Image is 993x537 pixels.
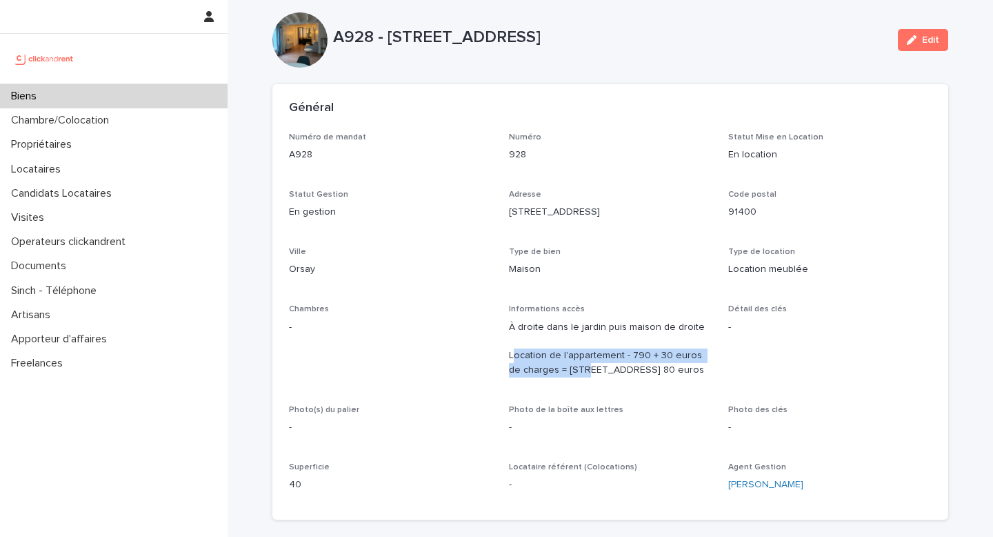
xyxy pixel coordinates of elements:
[289,420,492,435] p: -
[289,478,492,492] p: 40
[289,101,334,116] h2: Général
[6,163,72,176] p: Locataires
[728,463,786,471] span: Agent Gestion
[289,205,492,219] p: En gestion
[11,45,78,72] img: UCB0brd3T0yccxBKYDjQ
[6,90,48,103] p: Biens
[728,191,776,199] span: Code postal
[509,205,712,219] p: [STREET_ADDRESS]
[509,463,637,471] span: Locataire référent (Colocations)
[898,29,948,51] button: Edit
[509,248,561,256] span: Type de bien
[289,248,306,256] span: Ville
[289,191,348,199] span: Statut Gestion
[728,420,932,435] p: -
[728,148,932,162] p: En location
[6,357,74,370] p: Freelances
[6,138,83,151] p: Propriétaires
[728,305,787,313] span: Détail des clés
[509,262,712,277] p: Maison
[728,406,788,414] span: Photo des clés
[6,260,77,273] p: Documents
[509,133,541,141] span: Numéro
[728,205,932,219] p: 91400
[333,28,887,48] p: A928 - [STREET_ADDRESS]
[509,191,541,199] span: Adresse
[6,284,108,297] p: Sinch - Téléphone
[509,420,712,435] p: -
[6,211,55,224] p: Visites
[289,262,492,277] p: Orsay
[922,35,939,45] span: Edit
[6,333,118,346] p: Apporteur d'affaires
[728,478,803,492] a: [PERSON_NAME]
[6,187,123,200] p: Candidats Locataires
[509,406,623,414] span: Photo de la boîte aux lettres
[728,320,932,335] p: -
[289,463,330,471] span: Superficie
[728,133,823,141] span: Statut Mise en Location
[289,305,329,313] span: Chambres
[289,133,366,141] span: Numéro de mandat
[509,305,585,313] span: Informations accès
[289,148,492,162] p: A928
[289,406,359,414] span: Photo(s) du palier
[6,309,61,322] p: Artisans
[509,478,712,492] p: -
[728,262,932,277] p: Location meublée
[289,320,492,335] p: -
[6,235,137,248] p: Operateurs clickandrent
[6,114,120,127] p: Chambre/Colocation
[728,248,795,256] span: Type de location
[509,148,712,162] p: 928
[509,320,712,378] p: À droite dans le jardin puis maison de droite Location de l'appartement - 790 + 30 euros de charg...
